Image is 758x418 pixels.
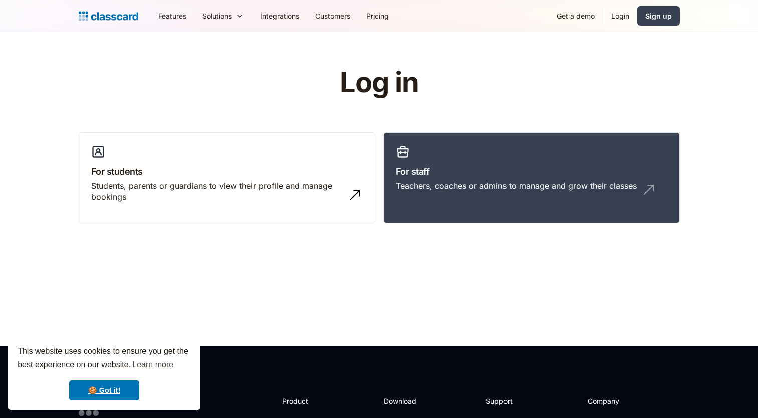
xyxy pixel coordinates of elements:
[91,180,343,203] div: Students, parents or guardians to view their profile and manage bookings
[69,380,139,400] a: dismiss cookie message
[396,180,637,191] div: Teachers, coaches or admins to manage and grow their classes
[384,396,425,406] h2: Download
[282,396,336,406] h2: Product
[383,132,680,224] a: For staffTeachers, coaches or admins to manage and grow their classes
[202,11,232,21] div: Solutions
[396,165,667,178] h3: For staff
[8,336,200,410] div: cookieconsent
[603,5,637,27] a: Login
[358,5,397,27] a: Pricing
[91,165,363,178] h3: For students
[588,396,654,406] h2: Company
[645,11,672,21] div: Sign up
[637,6,680,26] a: Sign up
[252,5,307,27] a: Integrations
[131,357,175,372] a: learn more about cookies
[79,132,375,224] a: For studentsStudents, parents or guardians to view their profile and manage bookings
[307,5,358,27] a: Customers
[549,5,603,27] a: Get a demo
[79,9,138,23] a: home
[18,345,191,372] span: This website uses cookies to ensure you get the best experience on our website.
[150,5,194,27] a: Features
[194,5,252,27] div: Solutions
[220,67,538,98] h1: Log in
[486,396,527,406] h2: Support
